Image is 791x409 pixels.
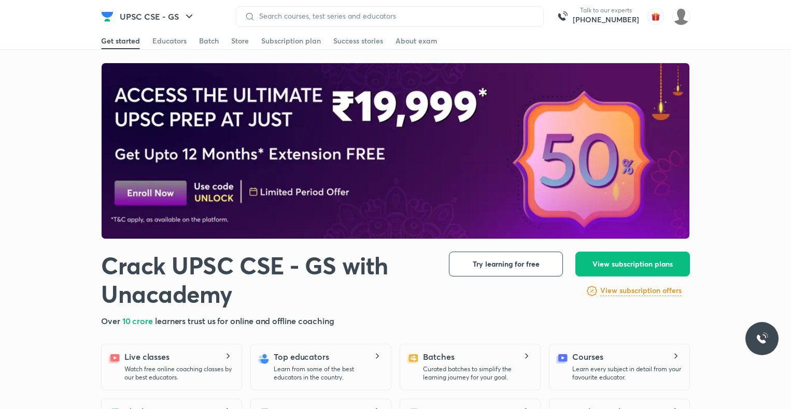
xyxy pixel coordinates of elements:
[395,36,437,46] div: About exam
[647,8,664,25] img: avatar
[199,36,219,46] div: Batch
[600,285,682,297] a: View subscription offers
[575,252,690,276] button: View subscription plans
[573,6,639,14] p: Talk to our experts
[152,36,187,46] div: Educators
[274,365,383,382] p: Learn from some of the best educators in the country.
[672,8,690,25] img: Harshal Vilhekar
[199,33,219,49] a: Batch
[101,10,114,23] img: Company Logo
[592,259,673,269] span: View subscription plans
[423,350,454,363] h5: Batches
[231,36,249,46] div: Store
[261,33,321,49] a: Subscription plan
[152,33,187,49] a: Educators
[573,14,639,25] a: [PHONE_NUMBER]
[261,36,321,46] div: Subscription plan
[122,315,155,326] span: 10 crore
[101,36,140,46] div: Get started
[124,365,233,382] p: Watch free online coaching classes by our best educators.
[274,350,329,363] h5: Top educators
[572,365,681,382] p: Learn every subject in detail from your favourite educator.
[101,315,122,326] span: Over
[101,33,140,49] a: Get started
[572,350,603,363] h5: Courses
[255,12,535,20] input: Search courses, test series and educators
[333,33,383,49] a: Success stories
[423,365,532,382] p: Curated batches to simplify the learning journey for your goal.
[473,259,540,269] span: Try learning for free
[114,6,202,27] button: UPSC CSE - GS
[231,33,249,49] a: Store
[124,350,169,363] h5: Live classes
[155,315,334,326] span: learners trust us for online and offline coaching
[600,285,682,296] h6: View subscription offers
[756,332,768,345] img: ttu
[552,6,573,27] img: call-us
[333,36,383,46] div: Success stories
[395,33,437,49] a: About exam
[101,252,432,309] h1: Crack UPSC CSE - GS with Unacademy
[449,252,563,276] button: Try learning for free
